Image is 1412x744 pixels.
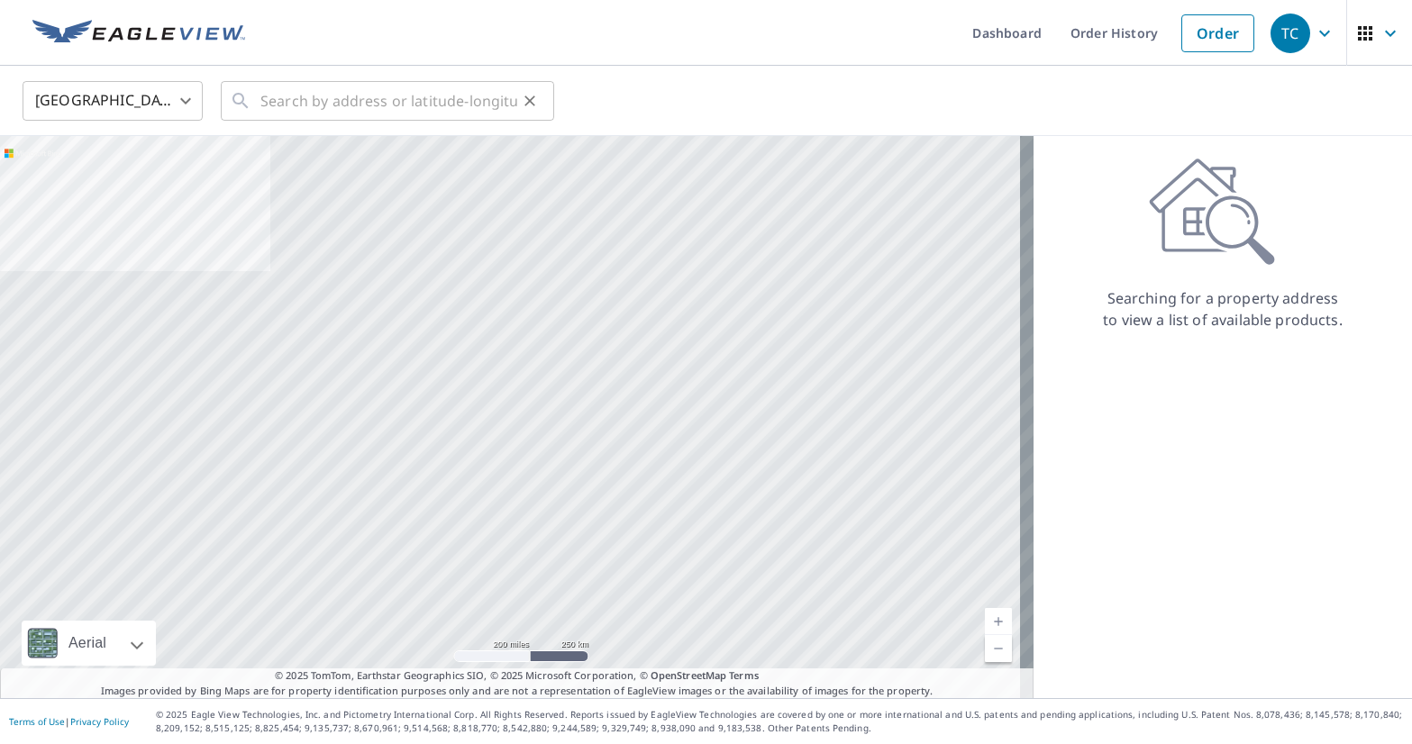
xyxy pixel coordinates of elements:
[985,635,1012,662] a: Current Level 5, Zoom Out
[32,20,245,47] img: EV Logo
[729,668,759,682] a: Terms
[22,621,156,666] div: Aerial
[23,76,203,126] div: [GEOGRAPHIC_DATA]
[9,716,129,727] p: |
[275,668,759,684] span: © 2025 TomTom, Earthstar Geographics SIO, © 2025 Microsoft Corporation, ©
[9,715,65,728] a: Terms of Use
[1271,14,1310,53] div: TC
[517,88,542,113] button: Clear
[260,76,517,126] input: Search by address or latitude-longitude
[1102,287,1344,331] p: Searching for a property address to view a list of available products.
[63,621,112,666] div: Aerial
[985,608,1012,635] a: Current Level 5, Zoom In
[1181,14,1254,52] a: Order
[156,708,1403,735] p: © 2025 Eagle View Technologies, Inc. and Pictometry International Corp. All Rights Reserved. Repo...
[651,668,726,682] a: OpenStreetMap
[70,715,129,728] a: Privacy Policy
